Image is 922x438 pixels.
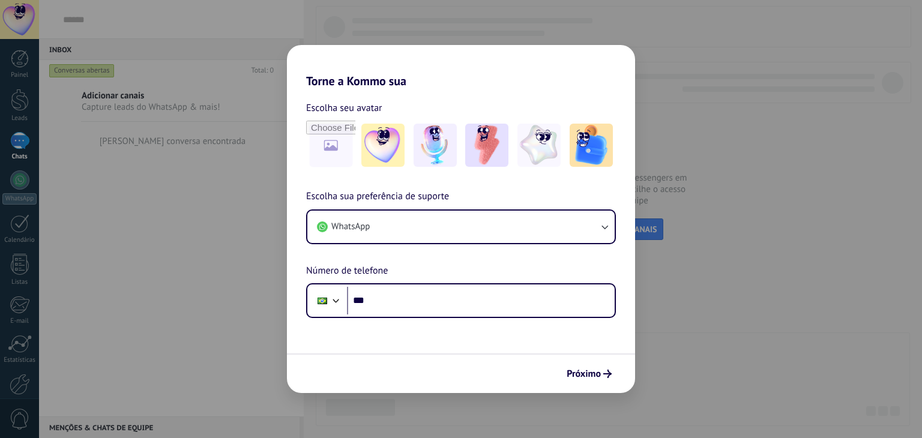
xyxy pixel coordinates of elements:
[361,124,405,167] img: -1.jpeg
[331,221,370,233] span: WhatsApp
[570,124,613,167] img: -5.jpeg
[306,263,388,279] span: Número de telefone
[306,189,449,205] span: Escolha sua preferência de suporte
[465,124,508,167] img: -3.jpeg
[561,364,617,384] button: Próximo
[311,288,334,313] div: Brazil: + 55
[517,124,561,167] img: -4.jpeg
[307,211,615,243] button: WhatsApp
[287,45,635,88] h2: Torne a Kommo sua
[567,370,601,378] span: Próximo
[414,124,457,167] img: -2.jpeg
[306,100,382,116] span: Escolha seu avatar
